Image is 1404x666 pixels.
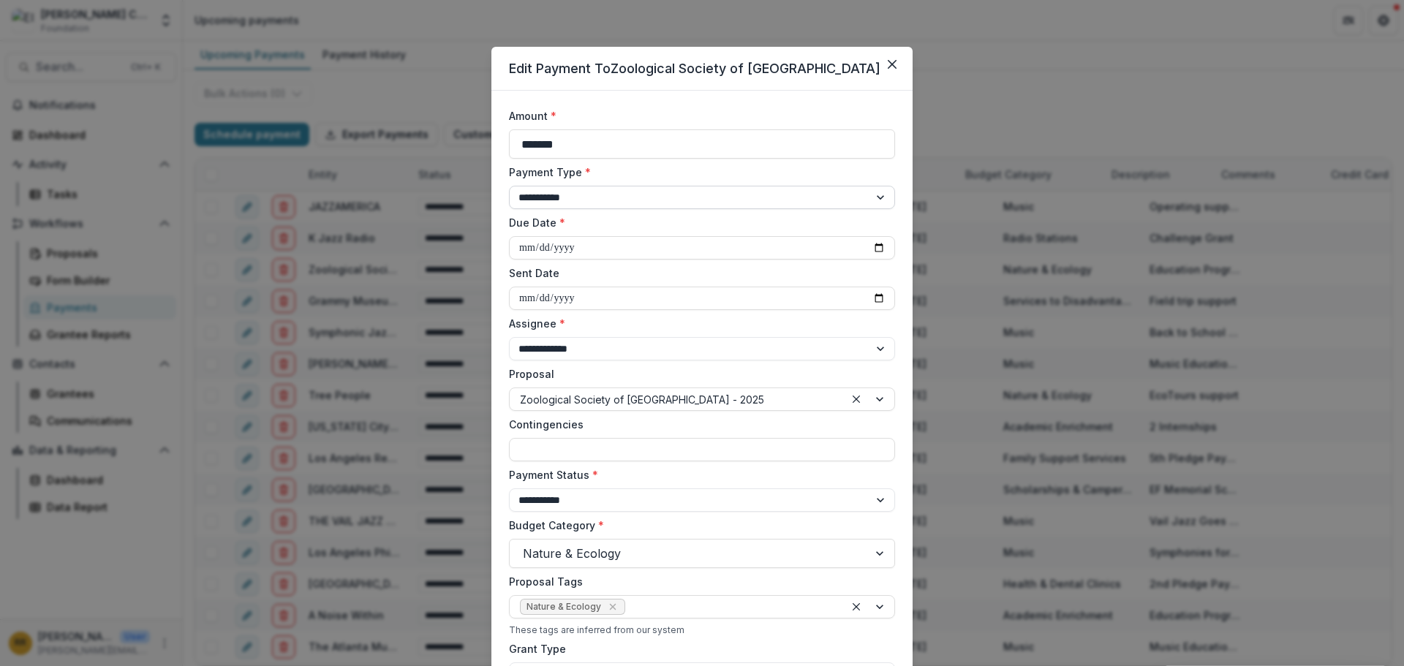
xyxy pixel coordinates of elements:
label: Due Date [509,215,886,230]
label: Amount [509,108,886,124]
label: Payment Type [509,164,886,180]
label: Proposal [509,366,886,382]
label: Budget Category [509,518,886,533]
button: Close [880,53,904,76]
label: Sent Date [509,265,886,281]
span: Nature & Ecology [526,602,601,612]
div: Clear selected options [848,390,865,408]
header: Edit Payment To Zoological Society of [GEOGRAPHIC_DATA] [491,47,913,91]
label: Payment Status [509,467,886,483]
label: Proposal Tags [509,574,886,589]
div: These tags are inferred from our system [509,624,895,635]
div: Remove Nature & Ecology [605,599,620,614]
label: Contingencies [509,417,886,432]
label: Grant Type [509,641,886,656]
div: Clear selected options [848,598,865,616]
label: Assignee [509,316,886,331]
